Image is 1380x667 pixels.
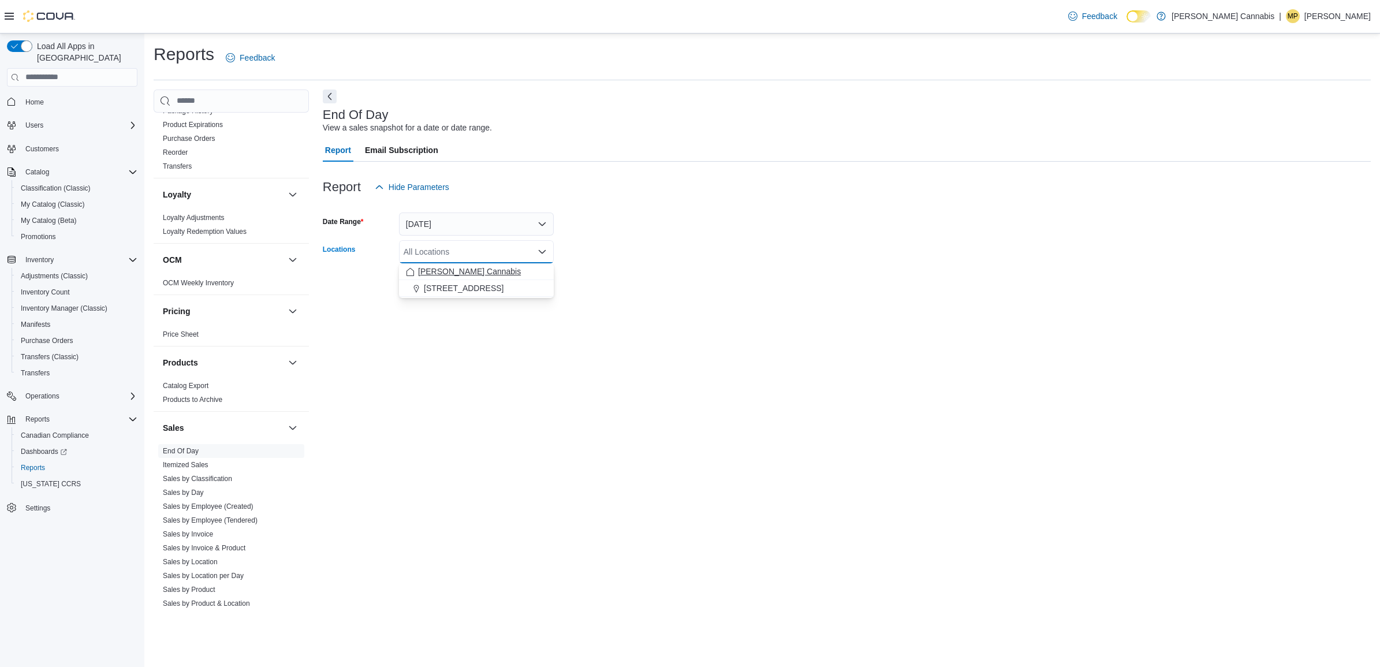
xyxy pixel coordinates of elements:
span: Catalog [25,167,49,177]
p: [PERSON_NAME] [1304,9,1371,23]
a: Inventory Count [16,285,74,299]
a: Sales by Invoice [163,530,213,538]
span: End Of Day [163,446,199,456]
button: [DATE] [399,213,554,236]
span: Transfers (Classic) [16,350,137,364]
button: Home [2,94,142,110]
span: Manifests [16,318,137,331]
span: Dashboards [21,447,67,456]
span: Classification (Classic) [21,184,91,193]
div: Loyalty [154,211,309,243]
a: Reorder [163,148,188,156]
span: [STREET_ADDRESS] [424,282,503,294]
span: Canadian Compliance [16,428,137,442]
a: Sales by Employee (Tendered) [163,516,258,524]
h3: Products [163,357,198,368]
a: Feedback [1064,5,1122,28]
span: Feedback [240,52,275,64]
span: Inventory [21,253,137,267]
span: Reports [21,412,137,426]
span: Transfers (Classic) [21,352,79,362]
span: Inventory Manager (Classic) [16,301,137,315]
a: My Catalog (Beta) [16,214,81,228]
button: My Catalog (Classic) [12,196,142,213]
span: Sales by Classification [163,474,232,483]
span: Transfers [163,162,192,171]
span: Sales by Employee (Created) [163,502,253,511]
nav: Complex example [7,89,137,546]
button: Sales [163,422,284,434]
a: Sales by Product & Location [163,599,250,608]
label: Locations [323,245,356,254]
span: Feedback [1082,10,1117,22]
div: Matt Pozdrowski [1286,9,1300,23]
h3: Sales [163,422,184,434]
span: Operations [25,392,59,401]
span: Sales by Product [163,585,215,594]
a: Price Sheet [163,330,199,338]
span: Classification (Classic) [16,181,137,195]
a: Sales by Location per Day [163,572,244,580]
button: OCM [286,253,300,267]
a: Canadian Compliance [16,428,94,442]
span: Price Sheet [163,330,199,339]
button: Reports [21,412,54,426]
span: Reorder [163,148,188,157]
span: Sales by Day [163,488,204,497]
button: Transfers [12,365,142,381]
button: Operations [21,389,64,403]
button: My Catalog (Beta) [12,213,142,229]
button: Reports [2,411,142,427]
a: [US_STATE] CCRS [16,477,85,491]
button: Next [323,90,337,103]
button: Transfers (Classic) [12,349,142,365]
button: Loyalty [286,188,300,202]
a: Dashboards [12,444,142,460]
button: Users [2,117,142,133]
a: Transfers [16,366,54,380]
span: Sales by Location [163,557,218,567]
button: Products [163,357,284,368]
a: Loyalty Redemption Values [163,228,247,236]
a: Promotions [16,230,61,244]
a: Dashboards [16,445,72,459]
span: Adjustments (Classic) [16,269,137,283]
span: [US_STATE] CCRS [21,479,81,489]
span: My Catalog (Beta) [21,216,77,225]
a: Adjustments (Classic) [16,269,92,283]
button: Promotions [12,229,142,245]
span: Promotions [21,232,56,241]
div: Pricing [154,327,309,346]
a: Sales by Location [163,558,218,566]
input: Dark Mode [1127,10,1151,23]
button: Inventory [21,253,58,267]
span: OCM Weekly Inventory [163,278,234,288]
span: Product Expirations [163,120,223,129]
a: Transfers [163,162,192,170]
a: Sales by Employee (Created) [163,502,253,511]
img: Cova [23,10,75,22]
button: Purchase Orders [12,333,142,349]
h3: OCM [163,254,182,266]
button: Catalog [21,165,54,179]
a: Inventory Manager (Classic) [16,301,112,315]
button: Close list of options [538,247,547,256]
span: Loyalty Adjustments [163,213,225,222]
a: Feedback [221,46,279,69]
span: Purchase Orders [163,134,215,143]
button: Pricing [163,305,284,317]
p: | [1279,9,1281,23]
h1: Reports [154,43,214,66]
span: Purchase Orders [16,334,137,348]
span: Inventory Manager (Classic) [21,304,107,313]
span: Hide Parameters [389,181,449,193]
span: Email Subscription [365,139,438,162]
div: Choose from the following options [399,263,554,297]
span: Washington CCRS [16,477,137,491]
span: My Catalog (Beta) [16,214,137,228]
a: Purchase Orders [16,334,78,348]
button: [US_STATE] CCRS [12,476,142,492]
span: My Catalog (Classic) [21,200,85,209]
h3: Pricing [163,305,190,317]
span: Catalog Export [163,381,208,390]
